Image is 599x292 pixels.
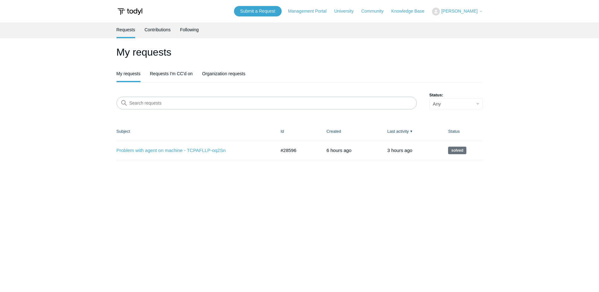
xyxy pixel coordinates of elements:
[145,22,171,37] a: Contributions
[410,129,413,134] span: ▼
[117,45,483,60] h1: My requests
[334,8,360,15] a: University
[234,6,282,16] a: Submit a Request
[442,122,482,141] th: Status
[117,6,143,17] img: Todyl Support Center Help Center home page
[117,22,135,37] a: Requests
[180,22,199,37] a: Following
[391,8,431,15] a: Knowledge Base
[117,147,267,154] a: Problem with agent on machine - TCPAFLLP-oq2Sn
[202,66,245,81] a: Organization requests
[117,66,141,81] a: My requests
[361,8,390,15] a: Community
[387,129,409,134] a: Last activity▼
[429,92,483,98] label: Status:
[288,8,333,15] a: Management Portal
[274,141,320,160] td: #28596
[441,9,477,14] span: [PERSON_NAME]
[150,66,193,81] a: Requests I'm CC'd on
[387,148,412,153] time: 10/02/2025, 12:31
[448,147,466,154] span: This request has been solved
[117,97,417,109] input: Search requests
[326,148,351,153] time: 10/02/2025, 09:34
[274,122,320,141] th: Id
[326,129,341,134] a: Created
[117,122,274,141] th: Subject
[432,8,482,15] button: [PERSON_NAME]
